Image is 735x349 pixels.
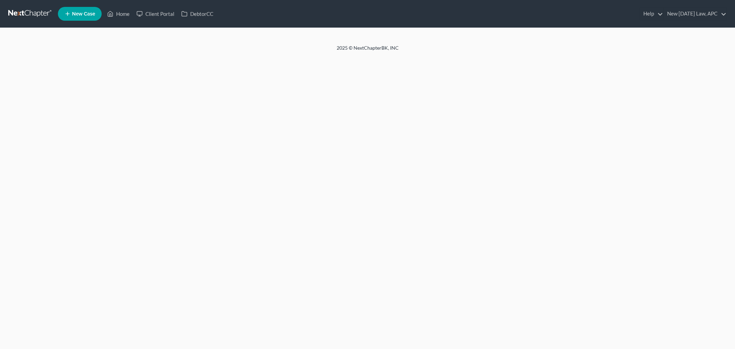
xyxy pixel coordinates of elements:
[171,44,564,57] div: 2025 © NextChapterBK, INC
[640,8,663,20] a: Help
[178,8,217,20] a: DebtorCC
[133,8,178,20] a: Client Portal
[664,8,726,20] a: New [DATE] Law, APC
[58,7,102,21] new-legal-case-button: New Case
[104,8,133,20] a: Home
